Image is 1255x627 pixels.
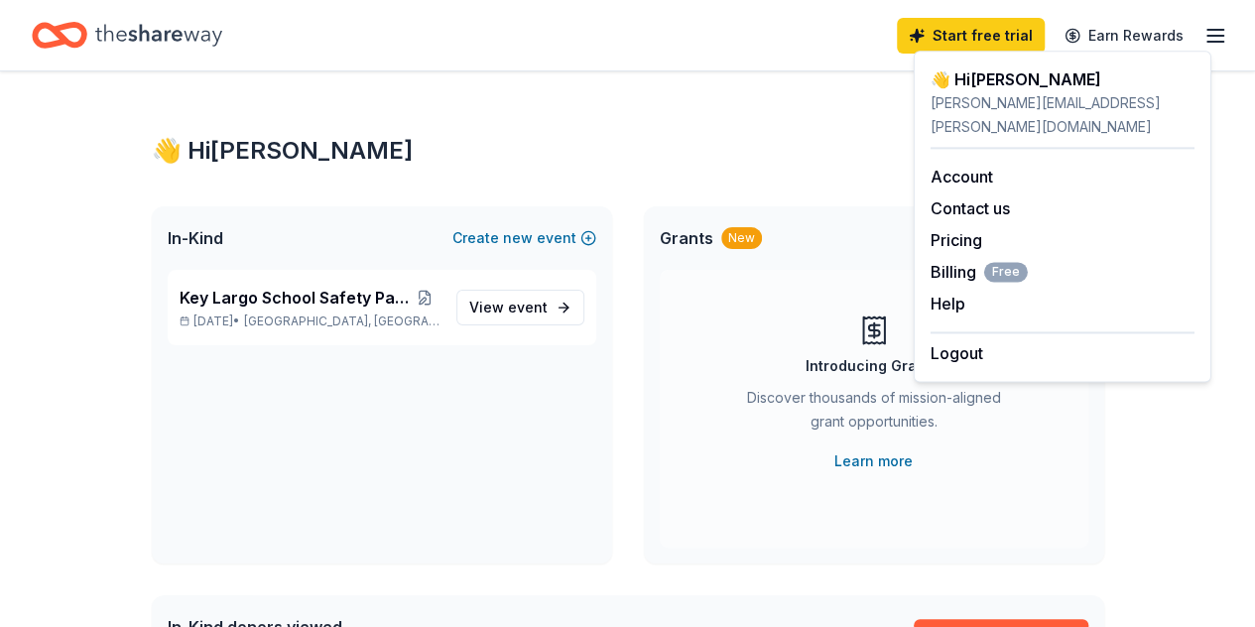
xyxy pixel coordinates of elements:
[180,286,411,310] span: Key Largo School Safety Patrol Auction
[660,226,713,250] span: Grants
[931,67,1194,91] div: 👋 Hi [PERSON_NAME]
[834,449,913,473] a: Learn more
[152,135,1104,167] div: 👋 Hi [PERSON_NAME]
[984,262,1028,282] span: Free
[721,227,762,249] div: New
[244,313,439,329] span: [GEOGRAPHIC_DATA], [GEOGRAPHIC_DATA]
[806,354,942,378] div: Introducing Grants!
[931,230,982,250] a: Pricing
[469,296,548,319] span: View
[503,226,533,250] span: new
[168,226,223,250] span: In-Kind
[456,290,584,325] a: View event
[931,91,1194,139] div: [PERSON_NAME][EMAIL_ADDRESS][PERSON_NAME][DOMAIN_NAME]
[452,226,596,250] button: Createnewevent
[180,313,440,329] p: [DATE] •
[897,18,1045,54] a: Start free trial
[931,260,1028,284] span: Billing
[931,196,1010,220] button: Contact us
[931,260,1028,284] button: BillingFree
[931,341,983,365] button: Logout
[1053,18,1195,54] a: Earn Rewards
[931,167,993,187] a: Account
[931,292,965,315] button: Help
[739,386,1009,441] div: Discover thousands of mission-aligned grant opportunities.
[32,12,222,59] a: Home
[508,299,548,315] span: event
